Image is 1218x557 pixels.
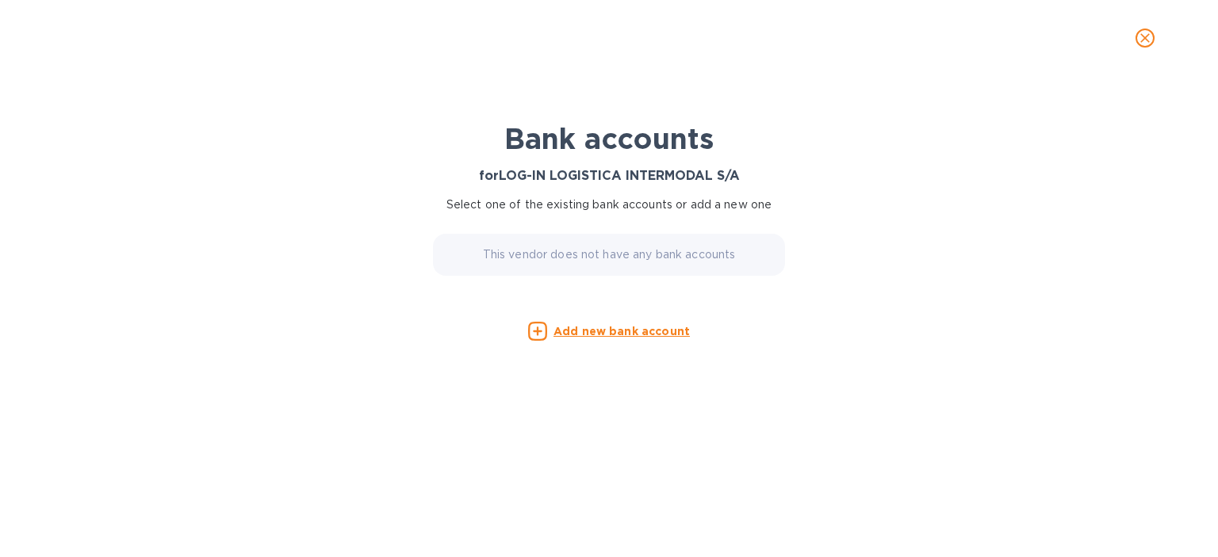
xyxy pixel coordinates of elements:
button: close [1126,19,1164,57]
p: Select one of the existing bank accounts or add a new one [425,196,793,213]
b: Bank accounts [504,121,714,156]
u: Add new bank account [553,325,690,338]
h3: for LOG-IN LOGISTICA INTERMODAL S/A [425,169,793,184]
p: This vendor does not have any bank accounts [483,246,736,263]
